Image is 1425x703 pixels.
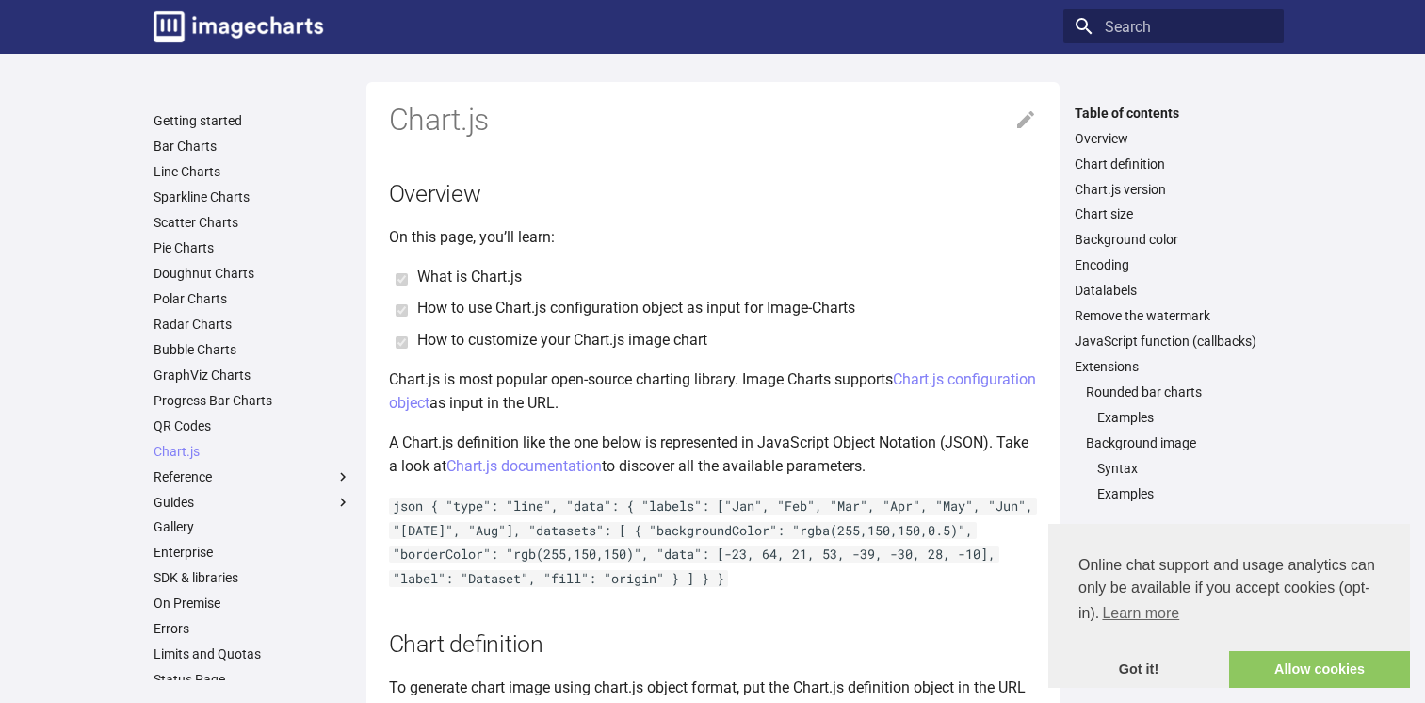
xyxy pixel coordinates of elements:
[154,392,351,409] a: Progress Bar Charts
[389,431,1037,479] p: A Chart.js definition like the one below is represented in JavaScript Object Notation (JSON). Tak...
[389,628,1037,661] h2: Chart definition
[154,11,323,42] img: logo
[1048,524,1410,688] div: cookieconsent
[1075,205,1272,222] a: Chart size
[154,214,351,231] a: Scatter Charts
[1078,554,1380,628] span: Online chat support and usage analytics can only be available if you accept cookies (opt-in).
[154,112,351,129] a: Getting started
[389,177,1037,210] h2: Overview
[1075,155,1272,172] a: Chart definition
[1075,358,1272,375] a: Extensions
[154,620,351,637] a: Errors
[154,265,351,282] a: Doughnut Charts
[154,671,351,688] a: Status Page
[1075,333,1272,350] a: JavaScript function (callbacks)
[154,367,351,384] a: GraphViz Charts
[417,328,1037,352] li: How to customize your Chart.js image chart
[154,138,351,155] a: Bar Charts
[389,368,1037,416] p: Chart.js is most popular open-source charting library. Image Charts supports as input in the URL.
[1086,384,1272,401] a: Rounded bar charts
[417,265,1037,289] li: What is Chart.js
[1075,282,1272,299] a: Datalabels
[1097,409,1272,426] a: Examples
[154,290,351,307] a: Polar Charts
[389,101,1037,140] h1: Chart.js
[154,569,351,586] a: SDK & libraries
[154,341,351,358] a: Bubble Charts
[1075,231,1272,248] a: Background color
[1229,651,1410,689] a: allow cookies
[389,225,1037,250] p: On this page, you’ll learn:
[1075,130,1272,147] a: Overview
[389,498,1037,587] code: json { "type": "line", "data": { "labels": ["Jan", "Feb", "Mar", "Apr", "May", "Jun", "[DATE]", "...
[1086,409,1272,426] nav: Rounded bar charts
[154,417,351,434] a: QR Codes
[154,494,351,511] label: Guides
[446,457,602,475] a: Chart.js documentation
[154,544,351,561] a: Enterprise
[154,239,351,256] a: Pie Charts
[146,4,331,50] a: Image-Charts documentation
[1097,485,1272,502] a: Examples
[154,646,351,662] a: Limits and Quotas
[1075,384,1272,502] nav: Extensions
[1075,307,1272,324] a: Remove the watermark
[1075,256,1272,273] a: Encoding
[1048,651,1229,689] a: dismiss cookie message
[154,595,351,612] a: On Premise
[1063,105,1284,122] label: Table of contents
[1097,460,1272,477] a: Syntax
[154,188,351,205] a: Sparkline Charts
[154,518,351,535] a: Gallery
[154,468,351,485] label: Reference
[1099,599,1182,628] a: learn more about cookies
[1063,105,1284,502] nav: Table of contents
[154,316,351,333] a: Radar Charts
[154,443,351,460] a: Chart.js
[1086,434,1272,451] a: Background image
[1075,181,1272,198] a: Chart.js version
[1086,460,1272,502] nav: Background image
[417,296,1037,320] li: How to use Chart.js configuration object as input for Image-Charts
[154,163,351,180] a: Line Charts
[1063,9,1284,43] input: Search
